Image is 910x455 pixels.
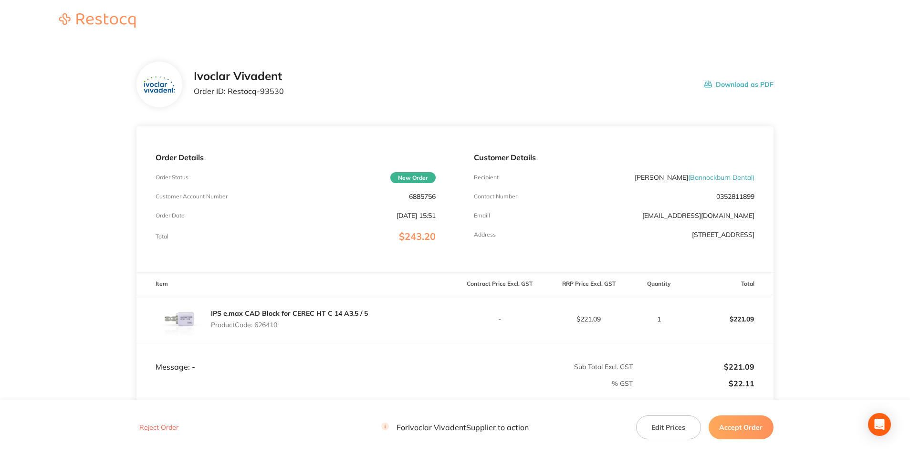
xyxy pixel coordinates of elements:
p: Total [156,233,168,240]
img: Restocq logo [50,13,145,28]
h2: Ivoclar Vivadent [194,70,284,83]
th: Quantity [633,273,684,295]
p: 1 [634,315,684,323]
td: Message: - [136,343,455,372]
p: Order Status [156,174,188,181]
p: $221.09 [685,308,773,331]
p: [STREET_ADDRESS] [692,231,754,238]
p: 6885756 [409,193,436,200]
img: ZGF2dm9mMg [156,295,203,343]
p: Order Date [156,212,185,219]
p: Product Code: 626410 [211,321,368,329]
p: Order Details [156,153,436,162]
p: % GST [137,380,633,387]
p: [PERSON_NAME] [635,174,754,181]
button: Reject Order [136,424,181,432]
p: $221.09 [634,362,754,371]
a: IPS e.max CAD Block for CEREC HT C 14 A3.5 / 5 [211,309,368,318]
p: $22.11 [634,379,754,388]
th: Item [136,273,455,295]
a: [EMAIL_ADDRESS][DOMAIN_NAME] [642,211,754,220]
p: Recipient [474,174,499,181]
p: - [455,315,544,323]
p: Contact Number [474,193,517,200]
button: Edit Prices [636,415,701,439]
p: Customer Account Number [156,193,228,200]
p: 0352811899 [716,193,754,200]
th: Contract Price Excl. GST [455,273,544,295]
a: Restocq logo [50,13,145,29]
th: Total [684,273,774,295]
p: $221.09 [544,315,633,323]
span: ( Bannockburn Dental ) [688,173,754,182]
th: RRP Price Excl. GST [544,273,633,295]
p: For Ivoclar Vivadent Supplier to action [381,423,529,432]
p: Customer Details [474,153,754,162]
span: $243.20 [399,230,436,242]
p: Emaill [474,212,490,219]
p: Sub Total Excl. GST [455,363,633,371]
img: ZTZpajdpOQ [144,76,175,93]
button: Download as PDF [704,70,774,99]
p: Order ID: Restocq- 93530 [194,87,284,95]
p: Address [474,231,496,238]
p: [DATE] 15:51 [397,212,436,219]
button: Accept Order [709,415,774,439]
span: New Order [390,172,436,183]
div: Open Intercom Messenger [868,413,891,436]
